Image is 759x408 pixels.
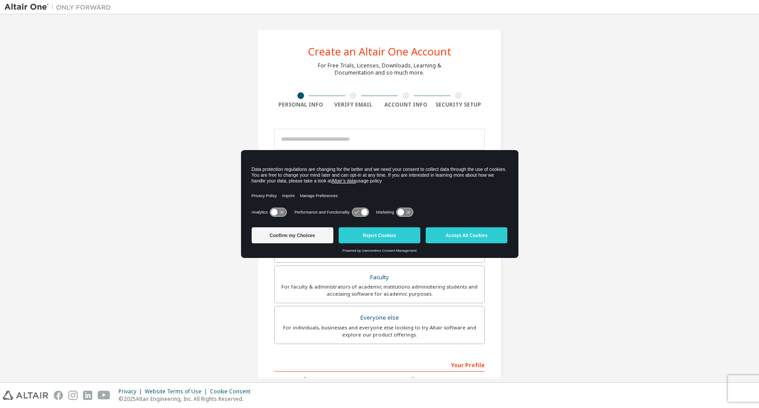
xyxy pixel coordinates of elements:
[3,391,48,400] img: altair_logo.svg
[274,357,485,372] div: Your Profile
[274,101,327,108] div: Personal Info
[119,388,145,395] div: Privacy
[432,101,485,108] div: Security Setup
[318,62,441,76] div: For Free Trials, Licenses, Downloads, Learning & Documentation and so much more.
[308,46,451,57] div: Create an Altair One Account
[145,388,210,395] div: Website Terms of Use
[4,3,115,12] img: Altair One
[274,376,377,383] label: First Name
[280,312,479,324] div: Everyone else
[83,391,92,400] img: linkedin.svg
[280,283,479,297] div: For faculty & administrators of academic institutions administering students and accessing softwa...
[210,388,256,395] div: Cookie Consent
[119,395,256,403] p: © 2025 Altair Engineering, Inc. All Rights Reserved.
[54,391,63,400] img: facebook.svg
[379,101,432,108] div: Account Info
[280,271,479,284] div: Faculty
[327,101,380,108] div: Verify Email
[280,324,479,338] div: For individuals, businesses and everyone else looking to try Altair software and explore our prod...
[68,391,78,400] img: instagram.svg
[382,376,485,383] label: Last Name
[98,391,111,400] img: youtube.svg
